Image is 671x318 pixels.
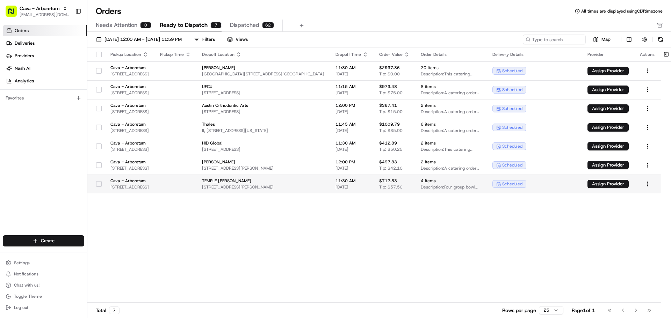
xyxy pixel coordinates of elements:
[601,36,611,43] span: Map
[421,159,481,165] span: 2 items
[587,161,629,169] button: Assign Provider
[236,36,248,43] span: Views
[109,306,120,314] div: 7
[3,258,84,268] button: Settings
[110,71,149,77] span: [STREET_ADDRESS]
[14,271,38,277] span: Notifications
[421,71,481,77] span: Description: This catering order includes multiple Group Bowl Bars with grilled chicken and roast...
[335,84,368,89] span: 11:15 AM
[421,128,481,133] span: Description: A catering order including various group bowl bars with grilled chicken, grilled ste...
[3,38,87,49] a: Deliveries
[110,103,149,108] span: Cava - Arboretum
[335,159,368,165] span: 12:00 PM
[335,128,368,133] span: [DATE]
[49,173,85,178] a: Powered byPylon
[76,127,78,133] span: •
[379,140,397,146] span: $412.89
[502,125,522,130] span: scheduled
[160,21,208,29] span: Ready to Dispatch
[502,162,522,168] span: scheduled
[202,184,324,190] span: [STREET_ADDRESS][PERSON_NAME]
[210,22,222,28] div: 7
[421,84,481,89] span: 8 items
[20,5,60,12] span: Cava - Arboretum
[492,52,576,57] div: Delivery Details
[15,28,29,34] span: Orders
[335,184,368,190] span: [DATE]
[59,157,65,162] div: 💻
[640,52,655,57] div: Actions
[93,35,185,44] button: [DATE] 12:00 AM - [DATE] 11:59 PM
[110,52,149,57] div: Pickup Location
[119,69,127,77] button: Start new chat
[202,71,324,77] span: [GEOGRAPHIC_DATA][STREET_ADDRESS][GEOGRAPHIC_DATA]
[587,142,629,150] button: Assign Provider
[379,71,400,77] span: Tip: $0.00
[202,103,324,108] span: Austin Orthodontic Arts
[7,67,20,79] img: 1736555255976-a54dd68f-1ca7-489b-9aae-adbdc363a1c4
[379,159,397,165] span: $497.83
[502,68,522,74] span: scheduled
[3,3,72,20] button: Cava - Arboretum[EMAIL_ADDRESS][DOMAIN_NAME]
[140,22,151,28] div: 0
[110,84,149,89] span: Cava - Arboretum
[421,90,481,96] span: Description: A catering order for 40 people, including two group bowl bars with grilled chicken a...
[587,67,629,75] button: Assign Provider
[335,165,368,171] span: [DATE]
[202,147,324,152] span: [STREET_ADDRESS]
[202,109,324,114] span: [STREET_ADDRESS]
[335,65,368,71] span: 11:30 AM
[335,140,368,146] span: 11:30 AM
[110,147,149,152] span: [STREET_ADDRESS]
[379,84,397,89] span: $973.48
[421,103,481,108] span: 2 items
[110,109,149,114] span: [STREET_ADDRESS]
[587,86,629,94] button: Assign Provider
[335,121,368,127] span: 11:45 AM
[80,127,94,133] span: [DATE]
[3,269,84,279] button: Notifications
[202,159,324,165] span: [PERSON_NAME]
[421,52,481,57] div: Order Details
[202,36,215,43] div: Filters
[202,165,324,171] span: [STREET_ADDRESS][PERSON_NAME]
[379,103,397,108] span: $367.41
[14,109,20,114] img: 1736555255976-a54dd68f-1ca7-489b-9aae-adbdc363a1c4
[7,102,18,115] img: Wisdom Oko
[3,93,84,104] div: Favorites
[7,28,127,39] p: Welcome 👋
[379,65,400,71] span: $2937.36
[14,260,30,266] span: Settings
[379,121,400,127] span: $1009.79
[379,184,403,190] span: Tip: $57.50
[22,108,74,114] span: Wisdom [PERSON_NAME]
[7,91,45,96] div: Past conversations
[421,184,481,190] span: Description: Four group bowl bars with various proteins (Falafel, Grilled Chicken, Roasted Vegeta...
[335,103,368,108] span: 12:00 PM
[230,21,259,29] span: Dispatched
[3,50,87,61] a: Providers
[421,178,481,184] span: 4 items
[589,35,615,44] button: Map
[379,178,397,184] span: $717.83
[335,178,368,184] span: 11:30 AM
[202,90,324,96] span: [STREET_ADDRESS]
[379,52,410,57] div: Order Value
[20,12,70,17] span: [EMAIL_ADDRESS][DOMAIN_NAME]
[587,123,629,132] button: Assign Provider
[56,153,115,166] a: 💻API Documentation
[379,147,403,152] span: Tip: $50.25
[31,67,115,74] div: Start new chat
[502,181,522,187] span: scheduled
[14,282,39,288] span: Chat with us!
[66,156,112,163] span: API Documentation
[108,89,127,98] button: See all
[22,127,74,133] span: Wisdom [PERSON_NAME]
[110,128,149,133] span: [STREET_ADDRESS]
[379,109,403,114] span: Tip: $15.00
[15,67,27,79] img: 8016278978528_b943e370aa5ada12b00a_72.png
[3,303,84,312] button: Log out
[96,6,121,17] h1: Orders
[15,78,34,84] span: Analytics
[70,173,85,178] span: Pylon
